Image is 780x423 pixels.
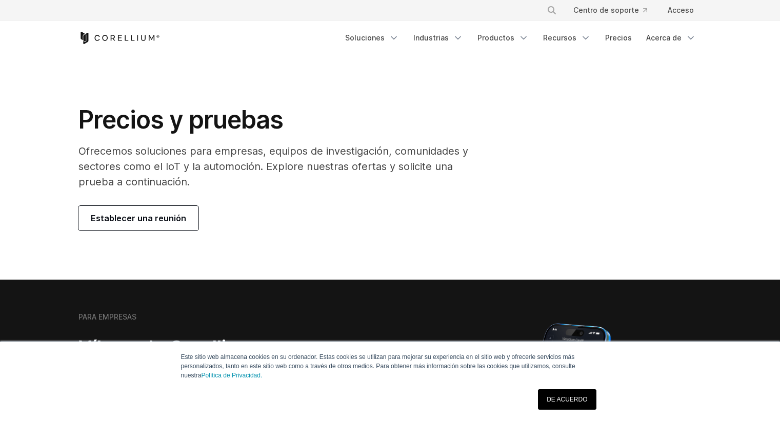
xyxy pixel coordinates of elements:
[181,353,575,379] font: Este sitio web almacena cookies en su ordenador. Estas cookies se utilizan para mejorar su experi...
[605,33,632,42] font: Precios
[91,213,186,223] font: Establecer una reunión
[78,104,284,135] font: Precios y pruebas
[646,33,682,42] font: Acerca de
[538,389,596,410] a: DE ACUERDO
[78,206,198,230] a: Establecer una reunión
[547,396,587,403] font: DE ACUERDO
[543,33,576,42] font: Recursos
[413,33,449,42] font: Industrias
[339,29,702,47] div: Menú de navegación
[78,32,160,44] a: Inicio de Corellium
[78,145,468,188] font: Ofrecemos soluciones para empresas, equipos de investigación, comunidades y sectores como el IoT ...
[202,372,263,379] a: Política de Privacidad.
[78,336,253,358] font: Víbora de Corellium
[543,1,561,19] button: Buscar
[345,33,385,42] font: Soluciones
[668,6,694,14] font: Acceso
[534,1,702,19] div: Menú de navegación
[573,6,639,14] font: Centro de soporte
[477,33,514,42] font: Productos
[78,312,136,321] font: PARA EMPRESAS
